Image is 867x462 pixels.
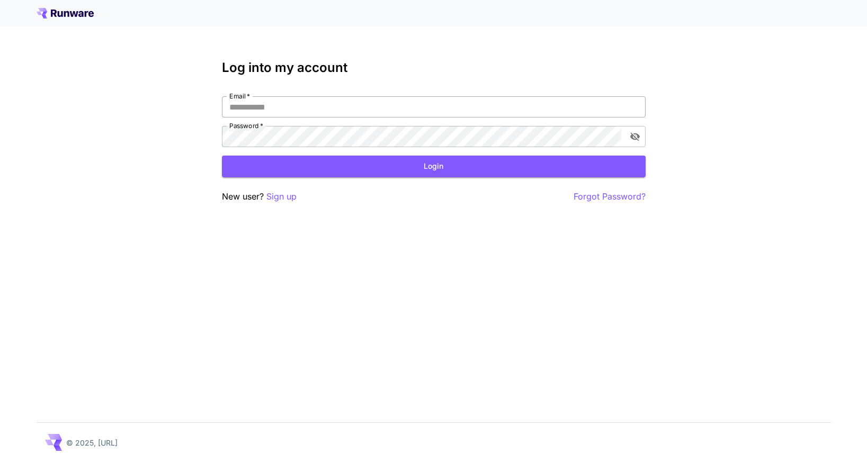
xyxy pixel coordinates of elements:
button: Login [222,156,646,177]
h3: Log into my account [222,60,646,75]
label: Password [229,121,263,130]
button: Sign up [266,190,297,203]
p: © 2025, [URL] [66,437,118,448]
button: toggle password visibility [625,127,645,146]
label: Email [229,92,250,101]
p: New user? [222,190,297,203]
button: Forgot Password? [574,190,646,203]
